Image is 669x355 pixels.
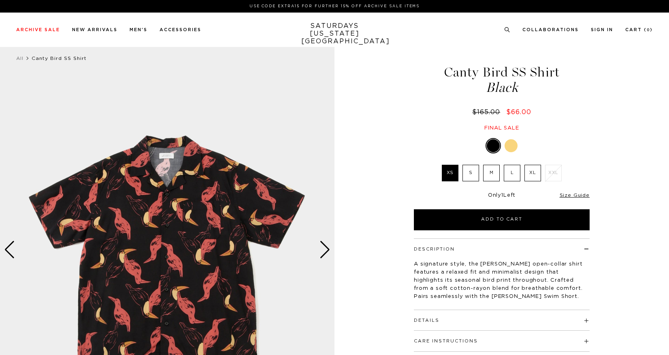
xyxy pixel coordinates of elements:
[160,28,201,32] a: Accessories
[16,28,60,32] a: Archive Sale
[320,241,330,259] div: Next slide
[413,125,591,132] div: Final sale
[591,28,613,32] a: Sign In
[414,260,590,301] p: A signature style, the [PERSON_NAME] open-collar shirt features a relaxed fit and minimalist desi...
[4,241,15,259] div: Previous slide
[32,56,87,61] span: Canty Bird SS Shirt
[414,209,590,230] button: Add to Cart
[414,339,478,343] button: Care Instructions
[19,3,650,9] p: Use Code EXTRA15 for Further 15% Off Archive Sale Items
[442,165,458,181] label: XS
[414,247,455,251] button: Description
[16,56,23,61] a: All
[130,28,147,32] a: Men's
[413,66,591,94] h1: Canty Bird SS Shirt
[522,28,579,32] a: Collaborations
[560,193,590,198] a: Size Guide
[647,28,650,32] small: 0
[413,81,591,94] span: Black
[504,165,520,181] label: L
[625,28,653,32] a: Cart (0)
[501,193,503,198] span: 1
[506,109,531,115] span: $66.00
[414,318,439,323] button: Details
[524,165,541,181] label: XL
[301,22,368,45] a: SATURDAYS[US_STATE][GEOGRAPHIC_DATA]
[462,165,479,181] label: S
[472,109,503,115] del: $165.00
[483,165,500,181] label: M
[72,28,117,32] a: New Arrivals
[414,192,590,199] div: Only Left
